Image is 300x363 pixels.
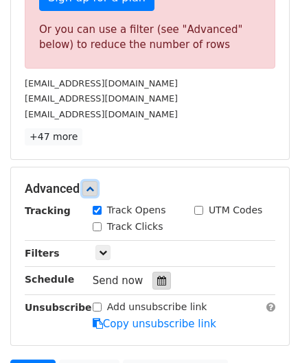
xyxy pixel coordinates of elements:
[93,318,216,330] a: Copy unsubscribe link
[25,109,178,119] small: [EMAIL_ADDRESS][DOMAIN_NAME]
[93,274,143,287] span: Send now
[107,300,207,314] label: Add unsubscribe link
[25,93,178,104] small: [EMAIL_ADDRESS][DOMAIN_NAME]
[107,220,163,234] label: Track Clicks
[231,297,300,363] iframe: Chat Widget
[25,78,178,89] small: [EMAIL_ADDRESS][DOMAIN_NAME]
[25,181,275,196] h5: Advanced
[107,203,166,218] label: Track Opens
[25,248,60,259] strong: Filters
[25,128,82,145] a: +47 more
[25,205,71,216] strong: Tracking
[25,302,92,313] strong: Unsubscribe
[39,22,261,53] div: Or you can use a filter (see "Advanced" below) to reduce the number of rows
[209,203,262,218] label: UTM Codes
[25,274,74,285] strong: Schedule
